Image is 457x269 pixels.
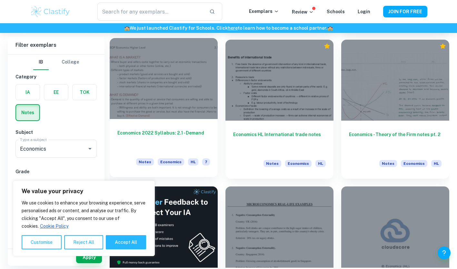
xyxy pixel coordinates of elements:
button: Reject All [64,235,103,249]
a: here [228,25,238,31]
span: 🏫 [124,25,130,31]
button: Accept All [106,235,146,249]
p: We value your privacy [22,187,146,195]
div: Filter type choice [33,55,79,70]
a: Economics 2022 Syllabus: 2.1 - DemandNotesEconomicsHL7 [110,40,218,179]
a: Cookie Policy [40,223,69,229]
span: Economics [401,160,427,167]
p: Review [292,8,314,15]
span: Economics [158,158,184,165]
a: Schools [327,9,345,14]
button: Notes [16,105,39,120]
span: HL [315,160,326,167]
span: HL [188,158,198,165]
h6: Subject [15,129,97,136]
button: College [62,55,79,70]
div: We value your privacy [13,181,155,256]
button: TOK [73,85,96,100]
span: 7 [202,158,210,165]
button: Customise [22,235,62,249]
h6: Category [15,73,97,80]
button: EE [44,85,68,100]
img: Clastify logo [30,5,71,18]
button: JOIN FOR FREE [383,6,427,17]
button: IA [16,85,40,100]
button: IB [33,55,49,70]
button: Help and Feedback [438,246,451,259]
h6: Grade [15,168,97,175]
span: Notes [136,158,154,165]
h6: Economics 2022 Syllabus: 2.1 - Demand [117,129,210,151]
span: Notes [379,160,397,167]
a: Economics - Theory of the Firm notes pt. 2NotesEconomicsHL [341,40,449,179]
div: Premium [440,43,446,49]
a: Login [358,9,370,14]
span: HL [431,160,442,167]
p: We use cookies to enhance your browsing experience, serve personalised ads or content, and analys... [22,199,146,230]
button: Apply [76,252,102,263]
img: Thumbnail [110,186,218,267]
a: Economics HL International trade notesNotesEconomicsHL [225,40,333,179]
input: Search for any exemplars... [97,3,204,21]
span: 🏫 [327,25,333,31]
span: Economics [285,160,312,167]
span: Notes [263,160,281,167]
h6: Economics HL International trade notes [233,131,326,152]
div: Premium [324,43,330,49]
h6: Filter exemplars [8,36,104,54]
label: Type a subject [20,137,47,142]
button: Open [85,144,94,153]
h6: We just launched Clastify for Schools. Click to learn how to become a school partner. [1,25,456,32]
h6: Economics - Theory of the Firm notes pt. 2 [349,131,442,152]
p: Exemplars [249,8,279,15]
